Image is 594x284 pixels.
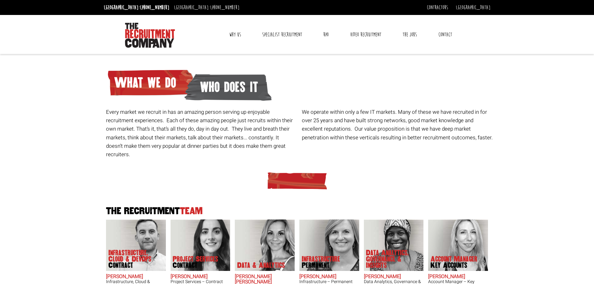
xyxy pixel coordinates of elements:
a: Specialist Recruitment [258,27,307,42]
p: Account Manager [431,256,477,268]
h3: Project Services – Contract [171,279,230,284]
img: Amanda Evans's Our Infrastructure Permanent [299,219,359,271]
img: Claire Sheerin does Project Services Contract [170,219,230,271]
span: . [491,134,493,142]
li: [GEOGRAPHIC_DATA]: [172,2,241,12]
p: Infrastructure, Cloud & DevOps [109,250,158,268]
p: Every market we recruit in has an amazing person serving up enjoyable recruitment experiences. Ea... [106,108,297,159]
a: Contact [434,27,457,42]
span: Contract [109,262,158,268]
a: Video Recruitment [345,27,386,42]
a: Contractors [427,4,448,11]
img: Anna-Maria Julie does Data & Analytics [235,219,295,271]
img: Adam Eshet does Infrastructure, Cloud & DevOps Contract [106,219,166,271]
h2: [PERSON_NAME] [106,274,166,280]
span: Key Accounts [431,262,477,268]
p: Data & Analytics [237,262,285,268]
p: Data Analytics, Governance & Insights [366,250,416,268]
span: Team [180,206,203,216]
span: Contract [173,262,218,268]
h2: The Recruitment [104,206,490,216]
h3: Infrastructure – Permanent [299,279,359,284]
h2: [PERSON_NAME] [428,274,488,280]
h2: [PERSON_NAME] [171,274,230,280]
img: The Recruitment Company [125,23,175,48]
p: We operate within only a few IT markets. Many of these we have recruited in for over 25 years and... [302,108,493,142]
h2: [PERSON_NAME] [299,274,359,280]
img: Chipo Riva does Data Analytics, Governance & Insights [364,219,423,271]
p: Project Services [173,256,218,268]
a: Why Us [225,27,246,42]
img: Frankie Gaffney's our Account Manager Key Accounts [428,219,488,271]
a: [GEOGRAPHIC_DATA] [456,4,490,11]
span: Permanent [302,262,340,268]
a: [PHONE_NUMBER] [210,4,239,11]
h2: [PERSON_NAME] [364,274,424,280]
p: Infrastructure [302,256,340,268]
a: The Jobs [398,27,422,42]
a: [PHONE_NUMBER] [140,4,169,11]
a: RPO [319,27,333,42]
li: [GEOGRAPHIC_DATA]: [102,2,171,12]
